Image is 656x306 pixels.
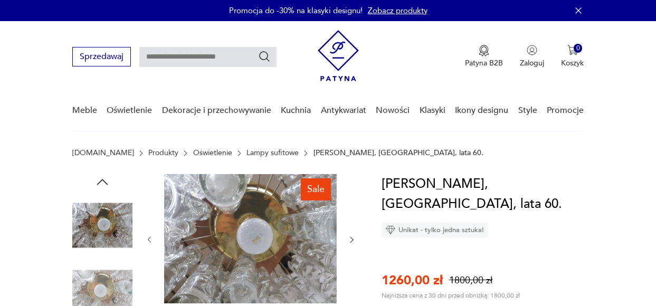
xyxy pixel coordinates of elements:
div: Sale [301,178,331,200]
p: Najniższa cena z 30 dni przed obniżką: 1800,00 zł [382,291,520,300]
div: Unikat - tylko jedna sztuka! [382,222,488,238]
a: Sprzedawaj [72,54,131,61]
p: Koszyk [561,58,584,68]
button: Szukaj [258,50,271,63]
a: Meble [72,90,97,131]
a: Style [518,90,537,131]
a: Klasyki [420,90,445,131]
a: Promocje [547,90,584,131]
a: Antykwariat [321,90,366,131]
img: Ikonka użytkownika [527,45,537,55]
img: Patyna - sklep z meblami i dekoracjami vintage [318,30,359,81]
img: Zdjęcie produktu Lampa Doria, Niemcy, lata 60. [164,174,337,303]
p: 1800,00 zł [449,274,492,287]
a: Lampy sufitowe [246,149,299,157]
a: Ikona medaluPatyna B2B [465,45,503,68]
p: Patyna B2B [465,58,503,68]
h1: [PERSON_NAME], [GEOGRAPHIC_DATA], lata 60. [382,174,586,214]
a: Oświetlenie [107,90,152,131]
img: Ikona koszyka [567,45,578,55]
a: Zobacz produkty [368,5,427,16]
a: [DOMAIN_NAME] [72,149,134,157]
a: Dekoracje i przechowywanie [162,90,271,131]
button: 0Koszyk [561,45,584,68]
button: Zaloguj [520,45,544,68]
a: Nowości [376,90,410,131]
button: Sprzedawaj [72,47,131,66]
a: Produkty [148,149,178,157]
p: 1260,00 zł [382,272,443,289]
p: Promocja do -30% na klasyki designu! [229,5,363,16]
a: Oświetlenie [193,149,232,157]
img: Zdjęcie produktu Lampa Doria, Niemcy, lata 60. [72,195,132,255]
a: Kuchnia [281,90,311,131]
img: Ikona diamentu [386,225,395,235]
a: Ikony designu [455,90,508,131]
p: Zaloguj [520,58,544,68]
div: 0 [574,44,583,53]
img: Ikona medalu [479,45,489,56]
p: [PERSON_NAME], [GEOGRAPHIC_DATA], lata 60. [313,149,483,157]
button: Patyna B2B [465,45,503,68]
